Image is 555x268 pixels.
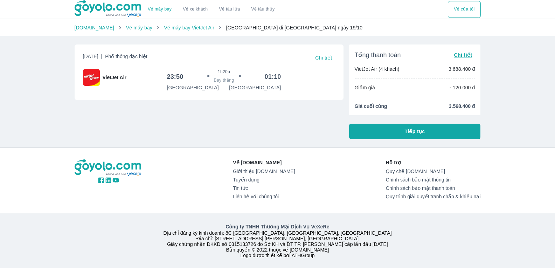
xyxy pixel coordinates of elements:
a: Quy chế [DOMAIN_NAME] [386,169,481,174]
a: Quy trình giải quyết tranh chấp & khiếu nại [386,194,481,199]
a: Vé máy bay VietJet Air [164,25,214,30]
span: Phổ thông đặc biệt [105,54,147,59]
span: Bay thẳng [214,77,234,83]
span: 1h20p [218,69,230,75]
a: Vé tàu lửa [214,1,246,18]
span: Chi tiết [454,52,472,58]
p: Công ty TNHH Thương Mại Dịch Vụ VeXeRe [76,223,479,230]
p: Về [DOMAIN_NAME] [233,159,295,166]
a: Giới thiệu [DOMAIN_NAME] [233,169,295,174]
a: [DOMAIN_NAME] [75,25,115,30]
h6: 01:10 [265,73,281,81]
p: Giảm giá [355,84,375,91]
button: Chi tiết [312,53,335,63]
span: [GEOGRAPHIC_DATA] đi [GEOGRAPHIC_DATA] ngày 19/10 [226,25,362,30]
button: Vé của tôi [448,1,480,18]
div: choose transportation mode [142,1,280,18]
p: Hỗ trợ [386,159,481,166]
span: | [101,54,103,59]
button: Chi tiết [451,50,475,60]
a: Vé xe khách [183,7,208,12]
div: choose transportation mode [448,1,480,18]
span: Giá cuối cùng [355,103,387,110]
nav: breadcrumb [75,24,481,31]
a: Vé máy bay [126,25,152,30]
h6: 23:50 [167,73,183,81]
p: 3.688.400 đ [449,66,475,73]
span: VietJet Air [103,74,126,81]
span: Tổng thanh toán [355,51,401,59]
span: Chi tiết [315,55,332,61]
a: Tin tức [233,185,295,191]
p: [GEOGRAPHIC_DATA] [229,84,281,91]
a: Vé máy bay [148,7,172,12]
a: Liên hệ với chúng tôi [233,194,295,199]
span: 3.568.400 đ [449,103,475,110]
div: Địa chỉ đăng ký kinh doanh: 8C [GEOGRAPHIC_DATA], [GEOGRAPHIC_DATA], [GEOGRAPHIC_DATA] Địa chỉ: [... [70,223,485,258]
p: [GEOGRAPHIC_DATA] [167,84,219,91]
a: Chính sách bảo mật thông tin [386,177,481,183]
a: Tuyển dụng [233,177,295,183]
img: logo [75,159,143,177]
span: Tiếp tục [405,128,425,135]
button: Vé tàu thủy [245,1,280,18]
button: Tiếp tục [349,124,481,139]
span: [DATE] [83,53,147,63]
p: VietJet Air (4 khách) [355,66,400,73]
p: - 120.000 đ [450,84,475,91]
a: Chính sách bảo mật thanh toán [386,185,481,191]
